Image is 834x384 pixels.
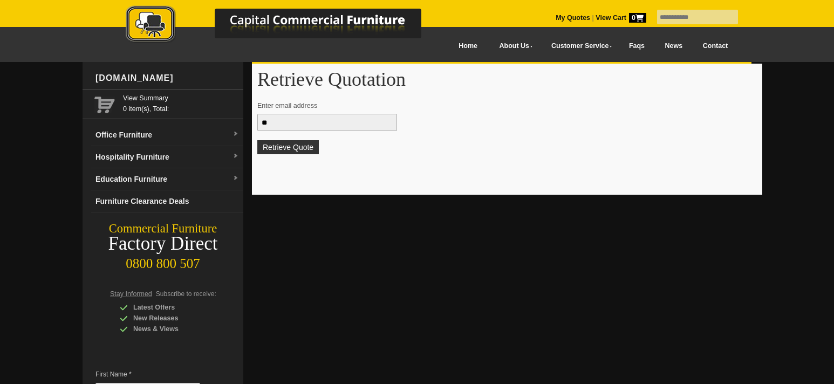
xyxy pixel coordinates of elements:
[91,146,243,168] a: Hospitality Furnituredropdown
[594,14,646,22] a: View Cart0
[96,5,474,48] a: Capital Commercial Furniture Logo
[123,93,239,113] span: 0 item(s), Total:
[619,34,655,58] a: Faqs
[257,100,747,111] p: Enter email address
[655,34,693,58] a: News
[120,302,222,313] div: Latest Offers
[233,131,239,138] img: dropdown
[156,290,216,298] span: Subscribe to receive:
[257,69,757,90] h1: Retrieve Quotation
[96,5,474,45] img: Capital Commercial Furniture Logo
[488,34,539,58] a: About Us
[91,168,243,190] a: Education Furnituredropdown
[693,34,738,58] a: Contact
[120,324,222,334] div: News & Views
[83,251,243,271] div: 0800 800 507
[233,175,239,182] img: dropdown
[91,190,243,212] a: Furniture Clearance Deals
[123,93,239,104] a: View Summary
[91,124,243,146] a: Office Furnituredropdown
[83,236,243,251] div: Factory Direct
[91,62,243,94] div: [DOMAIN_NAME]
[539,34,619,58] a: Customer Service
[95,369,216,380] span: First Name *
[83,221,243,236] div: Commercial Furniture
[556,14,590,22] a: My Quotes
[596,14,646,22] strong: View Cart
[233,153,239,160] img: dropdown
[629,13,646,23] span: 0
[120,313,222,324] div: New Releases
[257,140,319,154] button: Retrieve Quote
[110,290,152,298] span: Stay Informed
